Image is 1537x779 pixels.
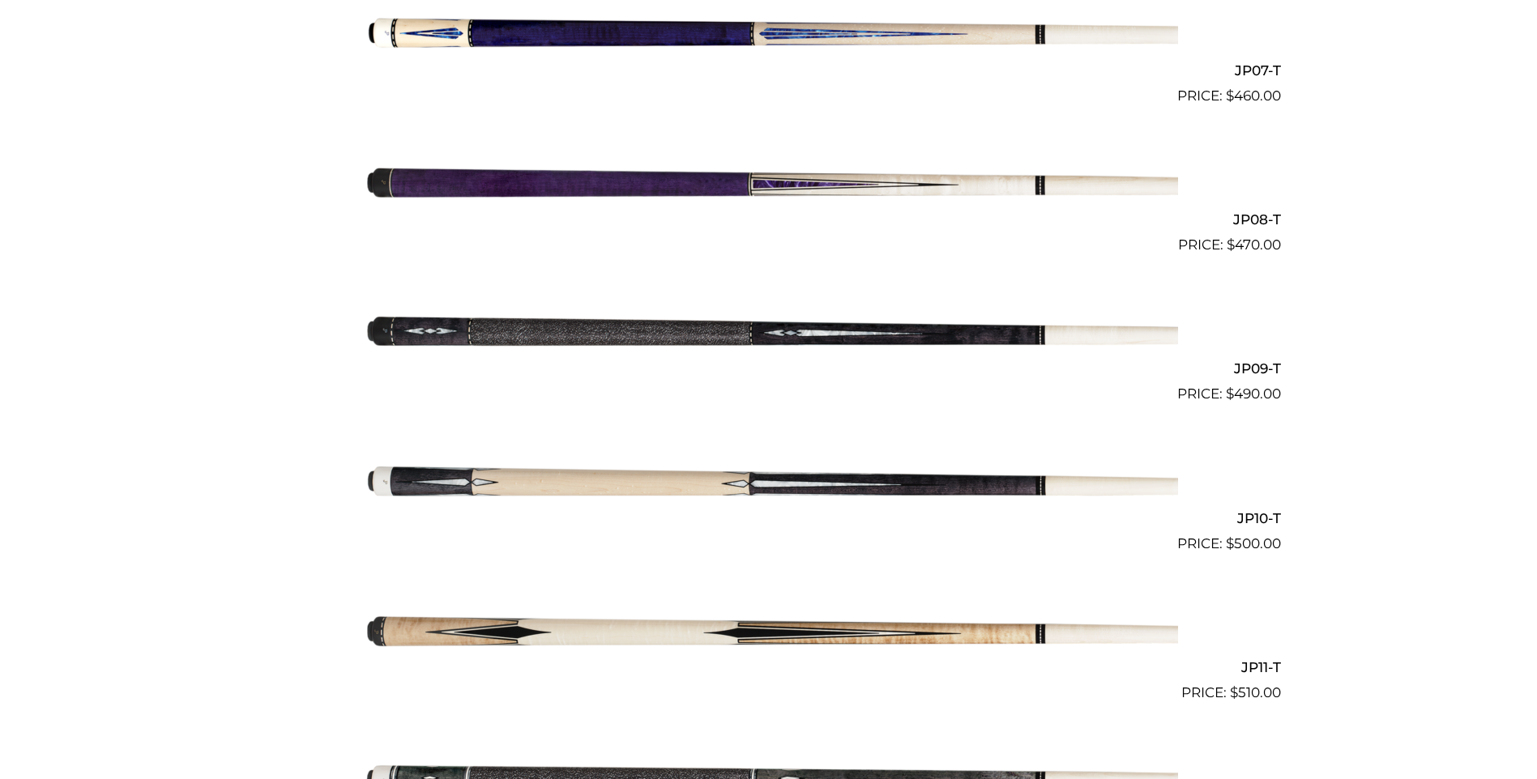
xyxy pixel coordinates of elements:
[257,262,1281,405] a: JP09-T $490.00
[360,262,1178,398] img: JP09-T
[1226,87,1234,104] span: $
[257,503,1281,533] h2: JP10-T
[257,653,1281,683] h2: JP11-T
[1226,87,1281,104] bdi: 460.00
[257,205,1281,235] h2: JP08-T
[1227,236,1235,253] span: $
[257,561,1281,704] a: JP11-T $510.00
[1230,684,1281,700] bdi: 510.00
[257,354,1281,384] h2: JP09-T
[1226,385,1234,402] span: $
[1226,385,1281,402] bdi: 490.00
[360,411,1178,547] img: JP10-T
[1227,236,1281,253] bdi: 470.00
[257,55,1281,85] h2: JP07-T
[1226,535,1281,551] bdi: 500.00
[360,561,1178,697] img: JP11-T
[360,113,1178,249] img: JP08-T
[1230,684,1238,700] span: $
[257,113,1281,256] a: JP08-T $470.00
[1226,535,1234,551] span: $
[257,411,1281,554] a: JP10-T $500.00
